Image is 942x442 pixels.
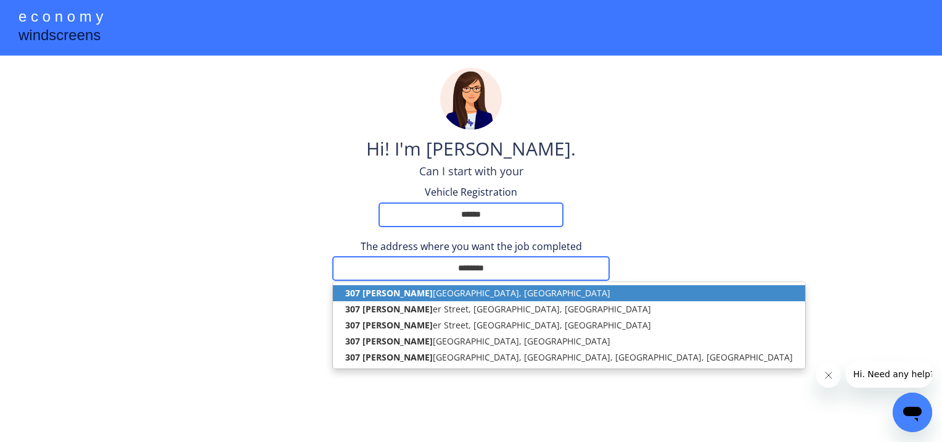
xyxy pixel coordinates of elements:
[893,393,932,432] iframe: Button to launch messaging window
[345,335,433,347] strong: 307 [PERSON_NAME]
[18,6,103,30] div: e c o n o m y
[333,349,805,365] p: [GEOGRAPHIC_DATA], [GEOGRAPHIC_DATA], [GEOGRAPHIC_DATA], [GEOGRAPHIC_DATA]
[345,351,433,363] strong: 307 [PERSON_NAME]
[18,25,100,49] div: windscreens
[345,303,433,315] strong: 307 [PERSON_NAME]
[419,164,523,179] div: Can I start with your
[440,68,502,130] img: madeline.png
[816,363,841,388] iframe: Close message
[333,285,805,301] p: [GEOGRAPHIC_DATA], [GEOGRAPHIC_DATA]
[409,185,533,199] div: Vehicle Registration
[846,361,932,388] iframe: Message from company
[333,317,805,333] p: er Street, [GEOGRAPHIC_DATA], [GEOGRAPHIC_DATA]
[345,319,433,331] strong: 307 [PERSON_NAME]
[366,136,576,164] div: Hi! I'm [PERSON_NAME].
[333,301,805,317] p: er Street, [GEOGRAPHIC_DATA], [GEOGRAPHIC_DATA]
[345,287,433,299] strong: 307 [PERSON_NAME]
[7,9,89,19] span: Hi. Need any help?
[332,240,610,253] div: The address where you want the job completed
[333,333,805,349] p: [GEOGRAPHIC_DATA], [GEOGRAPHIC_DATA]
